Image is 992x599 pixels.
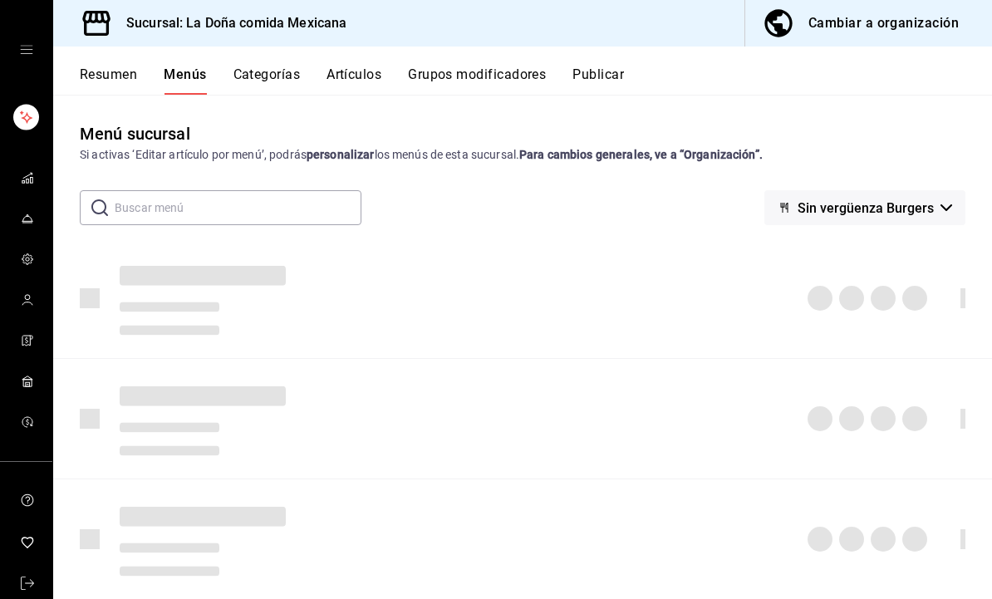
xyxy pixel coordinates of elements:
button: Artículos [327,66,381,95]
div: Menú sucursal [80,121,190,146]
strong: personalizar [307,148,375,161]
button: Sin vergüenza Burgers [764,190,965,225]
input: Buscar menú [115,191,361,224]
div: Si activas ‘Editar artículo por menú’, podrás los menús de esta sucursal. [80,146,965,164]
h3: Sucursal: La Doña comida Mexicana [113,13,346,33]
button: Grupos modificadores [408,66,546,95]
button: Menús [164,66,206,95]
div: navigation tabs [80,66,992,95]
button: Categorías [233,66,301,95]
div: Cambiar a organización [808,12,959,35]
span: Sin vergüenza Burgers [798,200,934,216]
button: Publicar [572,66,624,95]
button: Resumen [80,66,137,95]
button: open drawer [20,43,33,56]
strong: Para cambios generales, ve a “Organización”. [519,148,763,161]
